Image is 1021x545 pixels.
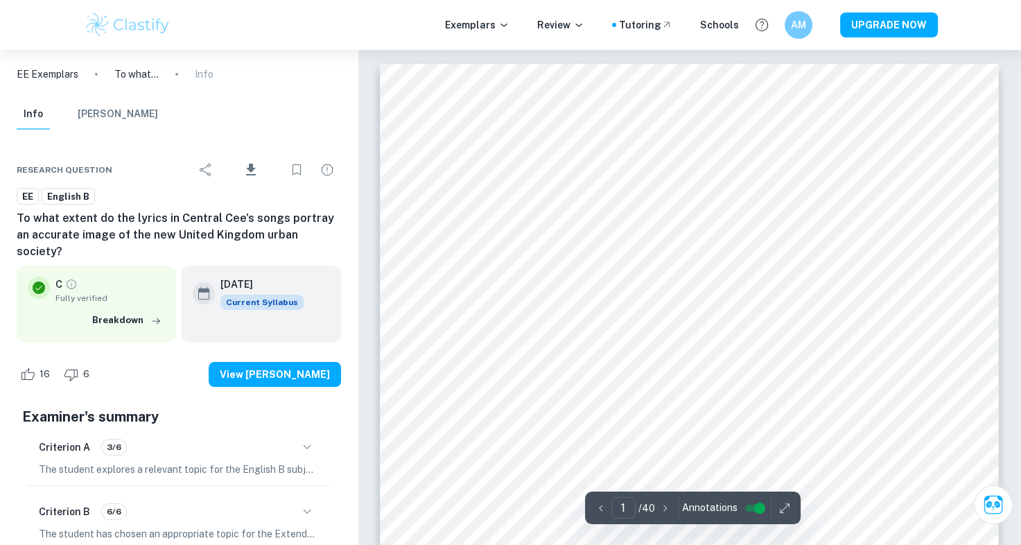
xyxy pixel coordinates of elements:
span: 6/6 [102,505,126,518]
span: Annotations [682,501,738,515]
a: EE Exemplars [17,67,78,82]
button: [PERSON_NAME] [78,99,158,130]
button: Help and Feedback [750,13,774,37]
button: Breakdown [89,310,165,331]
div: Share [192,156,220,184]
a: English B [42,188,95,205]
div: Download [222,152,280,188]
span: Research question [17,164,112,176]
h6: AM [790,17,806,33]
button: View [PERSON_NAME] [209,362,341,387]
img: Clastify logo [84,11,172,39]
h6: Criterion B [39,504,90,519]
h6: Criterion A [39,440,90,455]
div: Bookmark [283,156,311,184]
h6: To what extent do the lyrics in Central Cee's songs portray an accurate image of the new United K... [17,210,341,260]
div: Like [17,363,58,386]
button: UPGRADE NOW [840,12,938,37]
div: This exemplar is based on the current syllabus. Feel free to refer to it for inspiration/ideas wh... [220,295,304,310]
a: Tutoring [619,17,672,33]
span: Current Syllabus [220,295,304,310]
a: EE [17,188,39,205]
button: AM [785,11,812,39]
h6: [DATE] [220,277,293,292]
h5: Examiner's summary [22,406,335,427]
a: Schools [700,17,739,33]
p: Exemplars [445,17,509,33]
span: 16 [32,367,58,381]
span: English B [42,190,94,204]
p: C [55,277,62,292]
button: Info [17,99,50,130]
span: EE [17,190,38,204]
div: Dislike [60,363,97,386]
div: Report issue [313,156,341,184]
p: The student has chosen an appropriate topic for the Extended Essay, analyzing Central Cee's lyric... [39,526,319,542]
button: Ask Clai [974,485,1013,524]
p: / 40 [638,501,655,516]
a: Grade fully verified [65,278,78,291]
p: To what extent do the lyrics in Central Cee's songs portray an accurate image of the new United K... [114,67,159,82]
p: Info [195,67,213,82]
p: Review [537,17,584,33]
span: 6 [76,367,97,381]
p: The student explores a relevant topic for the English B subject by analyzing Central Cee's lyrics... [39,462,319,477]
span: 3/6 [102,441,126,453]
span: Fully verified [55,292,165,304]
